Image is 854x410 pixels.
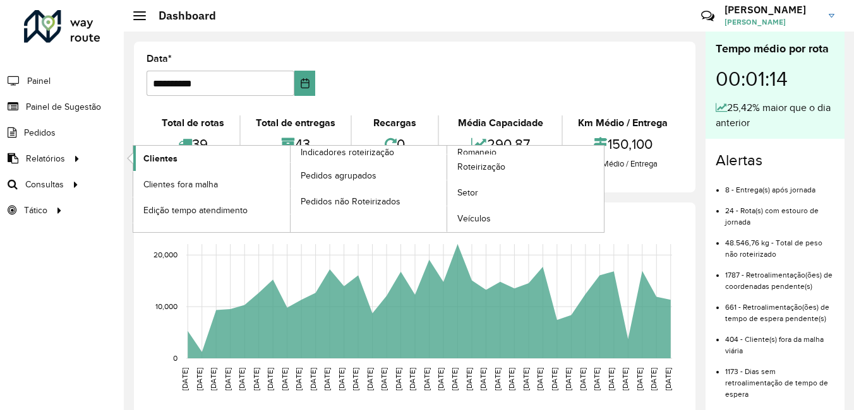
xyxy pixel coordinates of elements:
[153,250,177,259] text: 20,000
[566,131,680,158] div: 150,100
[716,151,834,170] h4: Alertas
[621,368,629,390] text: [DATE]
[457,146,496,159] span: Romaneio
[355,131,435,158] div: 0
[24,126,56,139] span: Pedidos
[150,131,236,158] div: 39
[143,204,248,217] span: Edição tempo atendimento
[649,368,658,390] text: [DATE]
[725,260,834,292] li: 1787 - Retroalimentação(ões) de coordenadas pendente(s)
[522,368,530,390] text: [DATE]
[716,40,834,57] div: Tempo médio por rota
[694,3,721,30] a: Contato Rápido
[266,368,274,390] text: [DATE]
[507,368,515,390] text: [DATE]
[592,368,601,390] text: [DATE]
[294,71,315,96] button: Choose Date
[355,115,435,131] div: Recargas
[133,172,290,197] a: Clientes fora malha
[143,152,177,165] span: Clientes
[25,178,64,191] span: Consultas
[725,4,819,16] h3: [PERSON_NAME]
[479,368,487,390] text: [DATE]
[635,368,644,390] text: [DATE]
[337,368,346,390] text: [DATE]
[493,368,502,390] text: [DATE]
[465,368,473,390] text: [DATE]
[664,368,672,390] text: [DATE]
[26,152,65,165] span: Relatórios
[195,368,203,390] text: [DATE]
[579,368,587,390] text: [DATE]
[725,228,834,260] li: 48.546,76 kg - Total de peso não roteirizado
[447,206,604,231] a: Veículos
[291,189,447,214] a: Pedidos não Roteirizados
[436,368,445,390] text: [DATE]
[716,57,834,100] div: 00:01:14
[146,9,216,23] h2: Dashboard
[447,180,604,206] a: Setor
[725,292,834,324] li: 661 - Retroalimentação(ões) de tempo de espera pendente(s)
[309,368,317,390] text: [DATE]
[294,368,303,390] text: [DATE]
[301,169,376,182] span: Pedidos agrupados
[457,186,478,199] span: Setor
[323,368,331,390] text: [DATE]
[24,204,47,217] span: Tático
[173,354,177,362] text: 0
[26,100,101,114] span: Painel de Sugestão
[394,368,402,390] text: [DATE]
[408,368,416,390] text: [DATE]
[224,368,232,390] text: [DATE]
[380,368,388,390] text: [DATE]
[725,196,834,228] li: 24 - Rota(s) com estouro de jornada
[181,368,189,390] text: [DATE]
[301,195,400,208] span: Pedidos não Roteirizados
[280,368,289,390] text: [DATE]
[725,324,834,356] li: 404 - Cliente(s) fora da malha viária
[133,146,290,171] a: Clientes
[209,368,217,390] text: [DATE]
[725,175,834,196] li: 8 - Entrega(s) após jornada
[566,115,680,131] div: Km Médio / Entrega
[725,16,819,28] span: [PERSON_NAME]
[291,146,604,232] a: Romaneio
[450,368,459,390] text: [DATE]
[155,302,177,310] text: 10,000
[607,368,615,390] text: [DATE]
[366,368,374,390] text: [DATE]
[143,178,218,191] span: Clientes fora malha
[457,160,505,173] span: Roteirização
[566,158,680,170] div: Km Médio / Entrega
[238,368,246,390] text: [DATE]
[301,146,394,159] span: Indicadores roteirização
[457,212,491,225] span: Veículos
[564,368,572,390] text: [DATE]
[536,368,544,390] text: [DATE]
[550,368,558,390] text: [DATE]
[252,368,260,390] text: [DATE]
[291,163,447,188] a: Pedidos agrupados
[150,115,236,131] div: Total de rotas
[27,74,51,88] span: Painel
[423,368,431,390] text: [DATE]
[716,100,834,131] div: 25,42% maior que o dia anterior
[244,115,347,131] div: Total de entregas
[351,368,359,390] text: [DATE]
[447,155,604,180] a: Roteirização
[133,197,290,223] a: Edição tempo atendimento
[133,146,447,232] a: Indicadores roteirização
[244,131,347,158] div: 43
[442,115,558,131] div: Média Capacidade
[442,131,558,158] div: 290,87
[725,356,834,400] li: 1173 - Dias sem retroalimentação de tempo de espera
[147,51,172,66] label: Data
